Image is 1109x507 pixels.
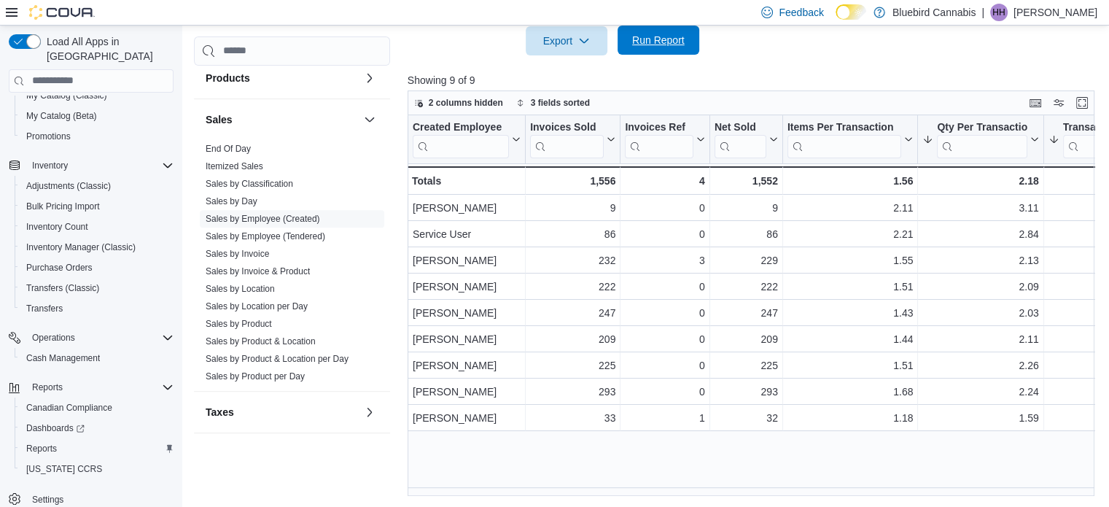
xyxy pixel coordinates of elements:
button: Created Employee [413,120,521,158]
div: 225 [530,357,615,374]
span: Transfers (Classic) [26,282,99,294]
span: My Catalog (Beta) [26,110,97,122]
button: Reports [3,377,179,398]
button: Sales [206,112,358,127]
span: Sales by Product & Location [206,336,316,347]
span: Sales by Employee (Tendered) [206,231,325,242]
a: Promotions [20,128,77,145]
a: Dashboards [15,418,179,438]
button: 2 columns hidden [408,94,509,112]
button: Invoices Sold [530,120,615,158]
div: 2.11 [922,330,1038,348]
span: Reports [32,382,63,393]
span: Cash Management [20,349,174,367]
span: Operations [26,329,174,347]
div: 1.59 [922,409,1038,427]
button: Products [361,69,378,87]
div: Qty Per Transaction [937,120,1027,134]
div: [PERSON_NAME] [413,409,521,427]
a: Reports [20,440,63,457]
div: 0 [625,330,704,348]
button: Run Report [618,26,699,55]
a: Transfers (Classic) [20,279,105,297]
div: 2.03 [922,304,1038,322]
a: Sales by Product & Location per Day [206,354,349,364]
a: Sales by Product [206,319,272,329]
span: Washington CCRS [20,460,174,478]
span: My Catalog (Classic) [26,90,107,101]
div: 33 [530,409,615,427]
a: My Catalog (Classic) [20,87,113,104]
button: Keyboard shortcuts [1027,94,1044,112]
span: Inventory Manager (Classic) [26,241,136,253]
div: 2.18 [922,172,1038,190]
button: Reports [15,438,179,459]
button: Inventory Manager (Classic) [15,237,179,258]
div: 3 [625,252,704,269]
button: Bulk Pricing Import [15,196,179,217]
div: 1,552 [715,172,778,190]
span: [US_STATE] CCRS [26,463,102,475]
button: 3 fields sorted [510,94,596,112]
input: Dark Mode [836,4,866,20]
div: 1.51 [787,357,914,374]
div: 209 [530,330,615,348]
div: 247 [715,304,778,322]
span: Inventory [26,157,174,174]
div: Qty Per Transaction [937,120,1027,158]
span: Sales by Product [206,318,272,330]
span: Transfers [20,300,174,317]
div: Invoices Ref [625,120,693,158]
span: Sales by Employee (Created) [206,213,320,225]
a: Sales by Employee (Created) [206,214,320,224]
div: Totals [412,172,521,190]
span: Inventory [32,160,68,171]
h3: Taxes [206,405,234,419]
a: Canadian Compliance [20,399,118,417]
button: My Catalog (Classic) [15,85,179,106]
span: Purchase Orders [26,262,93,274]
span: 2 columns hidden [429,97,503,109]
div: Items Per Transaction [787,120,902,134]
span: Dashboards [20,419,174,437]
a: Cash Management [20,349,106,367]
div: Net Sold [715,120,766,158]
div: [PERSON_NAME] [413,278,521,295]
a: Sales by Location per Day [206,301,308,311]
button: Invoices Ref [625,120,704,158]
a: Sales by Product per Day [206,371,305,382]
div: 229 [715,252,778,269]
div: Invoices Ref [625,120,693,134]
span: Reports [20,440,174,457]
button: Canadian Compliance [15,398,179,418]
div: 32 [715,409,778,427]
div: 247 [530,304,615,322]
div: 2.26 [922,357,1038,374]
a: Inventory Count [20,218,94,236]
span: Transfers [26,303,63,314]
span: Inventory Count [20,218,174,236]
div: 0 [625,383,704,400]
span: Reports [26,379,174,396]
span: Sales by Product & Location per Day [206,353,349,365]
button: Adjustments (Classic) [15,176,179,196]
div: [PERSON_NAME] [413,199,521,217]
span: End Of Day [206,143,251,155]
div: [PERSON_NAME] [413,330,521,348]
div: 2.11 [787,199,914,217]
span: My Catalog (Beta) [20,107,174,125]
span: Operations [32,332,75,344]
a: Purchase Orders [20,259,98,276]
span: Sales by Location per Day [206,301,308,312]
span: Transfers (Classic) [20,279,174,297]
span: Canadian Compliance [26,402,112,414]
div: 4 [625,172,704,190]
a: Inventory Manager (Classic) [20,239,141,256]
span: Load All Apps in [GEOGRAPHIC_DATA] [41,34,174,63]
button: Qty Per Transaction [922,120,1038,158]
span: Canadian Compliance [20,399,174,417]
div: 2.84 [922,225,1038,243]
a: Sales by Day [206,196,257,206]
button: Inventory [3,155,179,176]
div: 1.56 [787,172,914,190]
